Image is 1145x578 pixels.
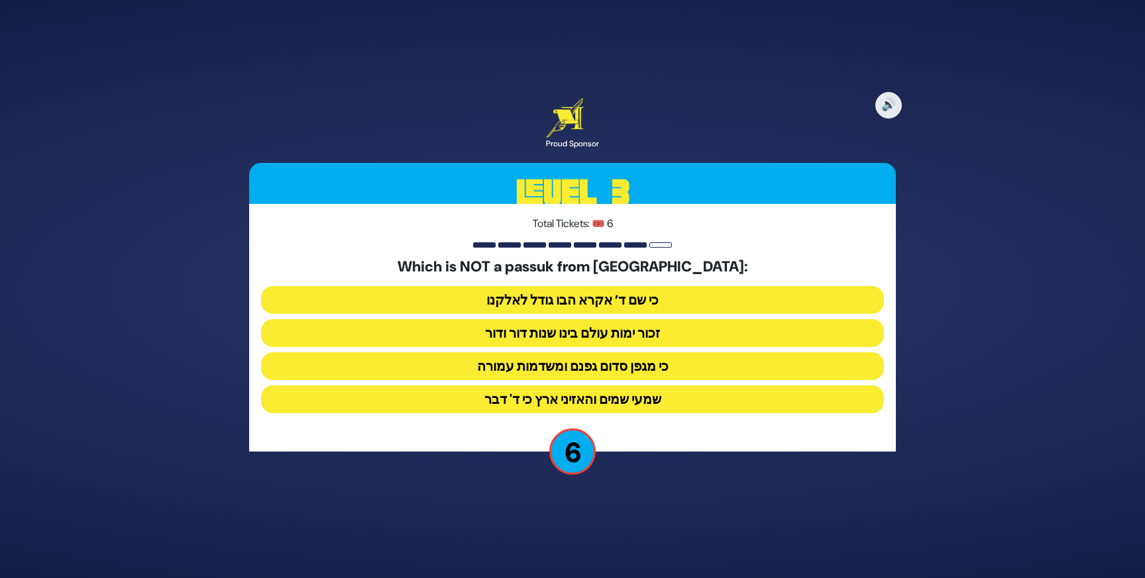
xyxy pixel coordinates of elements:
h3: Level 3 [249,163,896,222]
button: שמעי שמים והאזיני ארץ כי ד' דבר [261,385,884,413]
div: Proud Sponsor [546,138,599,150]
img: Artscroll [546,98,584,138]
button: כי מגפן סדום גפנם ומשדמות עמורה [261,352,884,380]
h5: Which is NOT a passuk from [GEOGRAPHIC_DATA]: [261,258,884,275]
p: Total Tickets: 🎟️ 6 [261,216,884,232]
button: זכור ימות עולם בינו שנות דור ודור [261,319,884,347]
button: כי שם ד’ אקרא הבו גודל לאלקנו [261,286,884,314]
p: 6 [549,428,596,475]
button: 🔊 [875,92,902,119]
